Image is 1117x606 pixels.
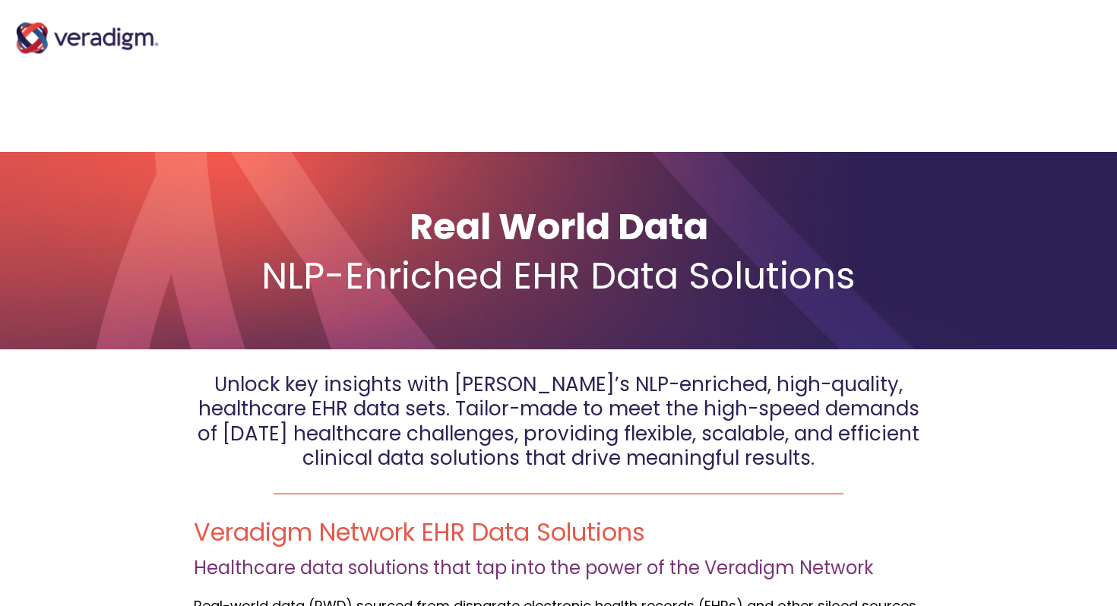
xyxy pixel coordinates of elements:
span: Real World Data [410,201,708,252]
span: Veradigm Network EHR Data Solutions [194,515,645,549]
span: NLP-Enriched EHR Data Solutions [261,251,856,301]
span: Tailor-made to meet the high-speed demands of [DATE] healthcare challenges, providing flexible, s... [198,395,919,472]
img: Veradigm Logo [11,8,163,68]
span: Healthcare data solutions that tap into the power of the Veradigm Network [194,555,874,580]
span: Unlock key insights with [PERSON_NAME]’s NLP-enriched, high-quality, healthcare EHR data sets. [198,371,903,423]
